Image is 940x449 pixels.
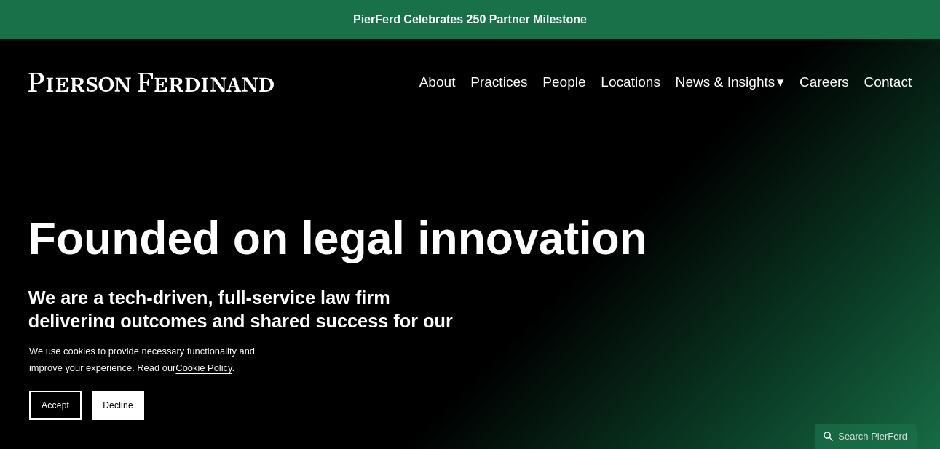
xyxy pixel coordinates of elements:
button: Accept [29,391,82,420]
a: Locations [601,68,660,96]
span: Decline [103,400,133,410]
a: Contact [864,68,912,96]
a: folder dropdown [676,68,785,96]
button: Decline [92,391,144,420]
a: Search this site [815,424,917,449]
section: Cookie banner [15,328,277,434]
span: News & Insights [676,70,775,95]
a: People [542,68,585,96]
h4: We are a tech-driven, full-service law firm delivering outcomes and shared success for our global... [28,286,470,356]
a: Cookie Policy [175,362,232,373]
a: Practices [470,68,527,96]
a: Careers [799,68,849,96]
h1: Founded on legal innovation [28,212,765,264]
span: Accept [42,400,69,410]
p: We use cookies to provide necessary functionality and improve your experience. Read our . [29,343,262,376]
a: About [419,68,456,96]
